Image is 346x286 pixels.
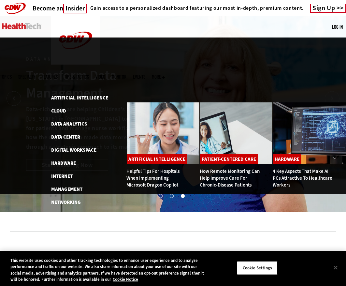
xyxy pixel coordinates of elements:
[113,277,138,282] a: More information about your privacy
[10,257,208,283] div: This website uses cookies and other tracking technologies to enhance user experience and to analy...
[200,154,258,164] a: Patient-Centered Care
[51,121,87,127] a: Data Analytics
[273,102,346,164] img: Desktop monitor with brain AI concept
[51,212,106,218] a: Patient-Centered Care
[51,134,80,140] a: Data Center
[126,168,180,188] a: Helpful Tips for Hospitals When Implementing Microsoft Dragon Copilot
[273,154,301,164] a: Hardware
[51,108,66,114] a: Cloud
[90,5,304,11] h4: Gain access to a personalized dashboard featuring our most in-depth, premium content.
[328,260,343,275] button: Close
[51,173,73,179] a: Internet
[51,95,108,101] a: Artificial Intelligence
[51,147,96,153] a: Digital Workspace
[51,238,75,245] a: Software
[310,4,346,13] a: Sign Up
[127,154,187,164] a: Artificial Intelligence
[33,4,87,12] h3: Become an
[237,261,278,275] button: Cookie Settings
[2,23,41,29] img: Home
[273,168,332,188] a: 4 Key Aspects That Make AI PCs Attractive to Healthcare Workers
[51,160,76,166] a: Hardware
[332,24,343,30] a: Log in
[87,5,304,11] a: Gain access to a personalized dashboard featuring our most in-depth, premium content.
[51,199,81,205] a: Networking
[51,186,82,192] a: Management
[63,4,87,13] span: Insider
[332,23,343,30] div: User menu
[126,102,200,164] img: Doctor using phone to dictate to tablet
[200,168,260,188] a: How Remote Monitoring Can Help Improve Care for Chronic-Disease Patients
[51,225,72,232] a: Security
[200,102,273,164] img: Patient speaking with doctor
[51,16,100,65] img: Home
[33,4,87,12] a: Become anInsider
